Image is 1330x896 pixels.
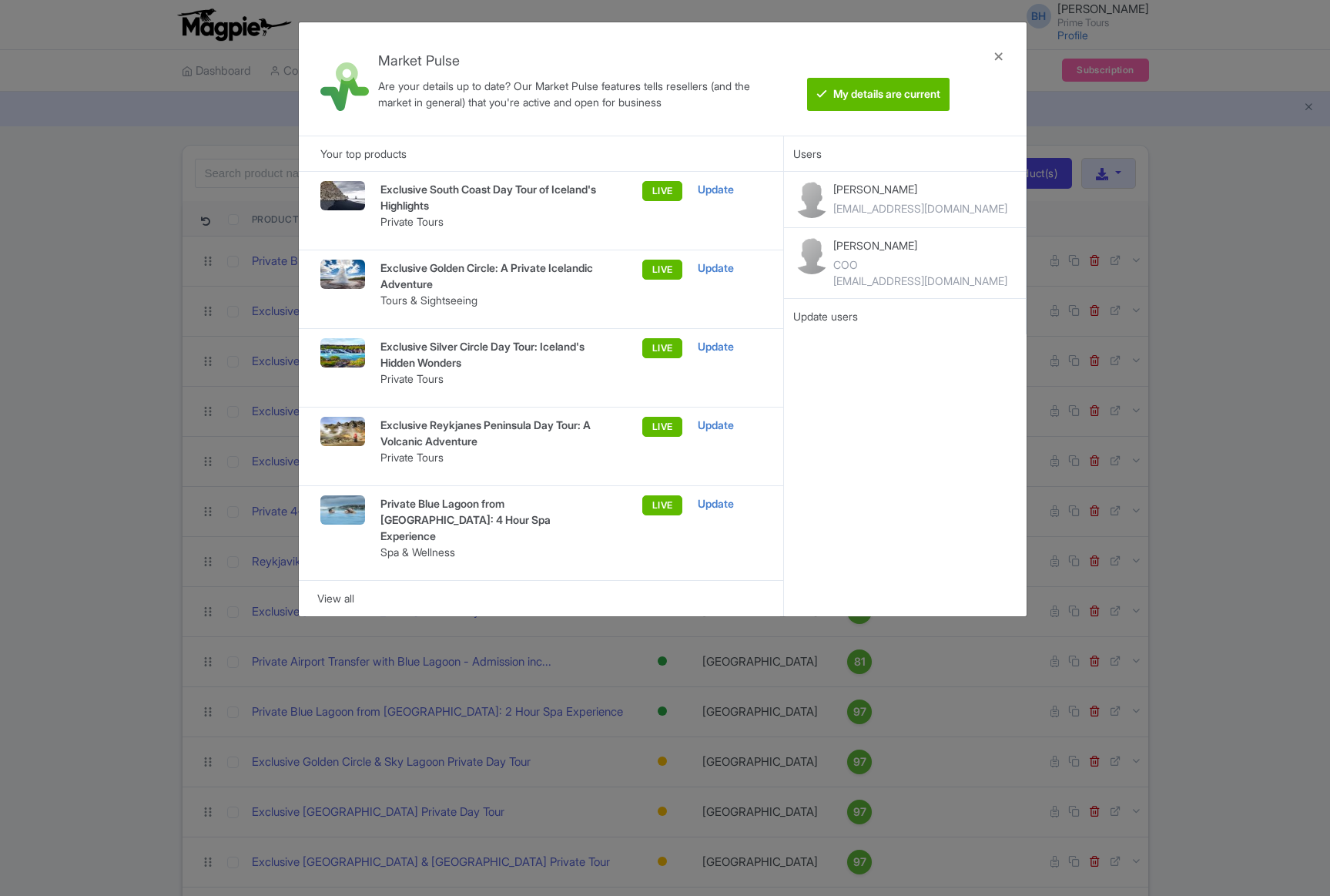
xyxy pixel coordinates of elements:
p: Private Tours [380,371,604,387]
p: Tours & Sightseeing [380,292,604,308]
p: Spa & Wellness [380,544,604,560]
img: contact-b11cc6e953956a0c50a2f97983291f06.png [793,237,830,274]
img: BL_SPA_BRAND23_AM_0823-0825_3-min_1_w1iztg.jpg [320,495,365,525]
img: market_pulse-1-0a5220b3d29e4a0de46fb7534bebe030.svg [320,62,369,111]
p: [PERSON_NAME] [833,237,1007,253]
h4: Market Pulse [378,53,777,69]
p: Private Tours [380,213,604,230]
div: COO [833,257,1007,273]
p: Exclusive Silver Circle Day Tour: Iceland's Hidden Wonders [380,338,604,371]
div: [EMAIL_ADDRESS][DOMAIN_NAME] [833,273,1007,289]
p: Private Tours [380,449,604,465]
img: Afrit_af_Reynisfjara_basalt_1_-min_ngpud0.jpg [320,181,365,210]
div: Update users [793,308,1017,325]
div: View all [317,590,765,607]
p: [PERSON_NAME] [833,181,1007,197]
div: [EMAIL_ADDRESS][DOMAIN_NAME] [833,200,1007,216]
div: Update [698,495,761,512]
img: Hraunfossar-min_bpuxdj.jpg [320,338,365,367]
btn: My details are current [807,78,950,111]
p: Private Blue Lagoon from [GEOGRAPHIC_DATA]: 4 Hour Spa Experience [380,495,604,544]
div: Update [698,338,761,355]
img: contact-b11cc6e953956a0c50a2f97983291f06.png [793,181,830,218]
p: Exclusive South Coast Day Tour of Iceland's Highlights [380,181,604,213]
img: Seltu%CC%81n-min_pqcggq.jpg [320,417,365,446]
div: Update [698,260,761,277]
div: Are your details up to date? Our Market Pulse features tells resellers (and the market in general... [378,78,777,110]
div: Your top products [299,136,783,171]
p: Exclusive Golden Circle: A Private Icelandic Adventure [380,260,604,292]
img: Geysir_Strokkur-min_oadkp8.jpg [320,260,365,289]
div: Update [698,417,761,434]
p: Exclusive Reykjanes Peninsula Day Tour: A Volcanic Adventure [380,417,604,449]
div: Update [698,181,761,198]
div: Users [784,136,1027,171]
